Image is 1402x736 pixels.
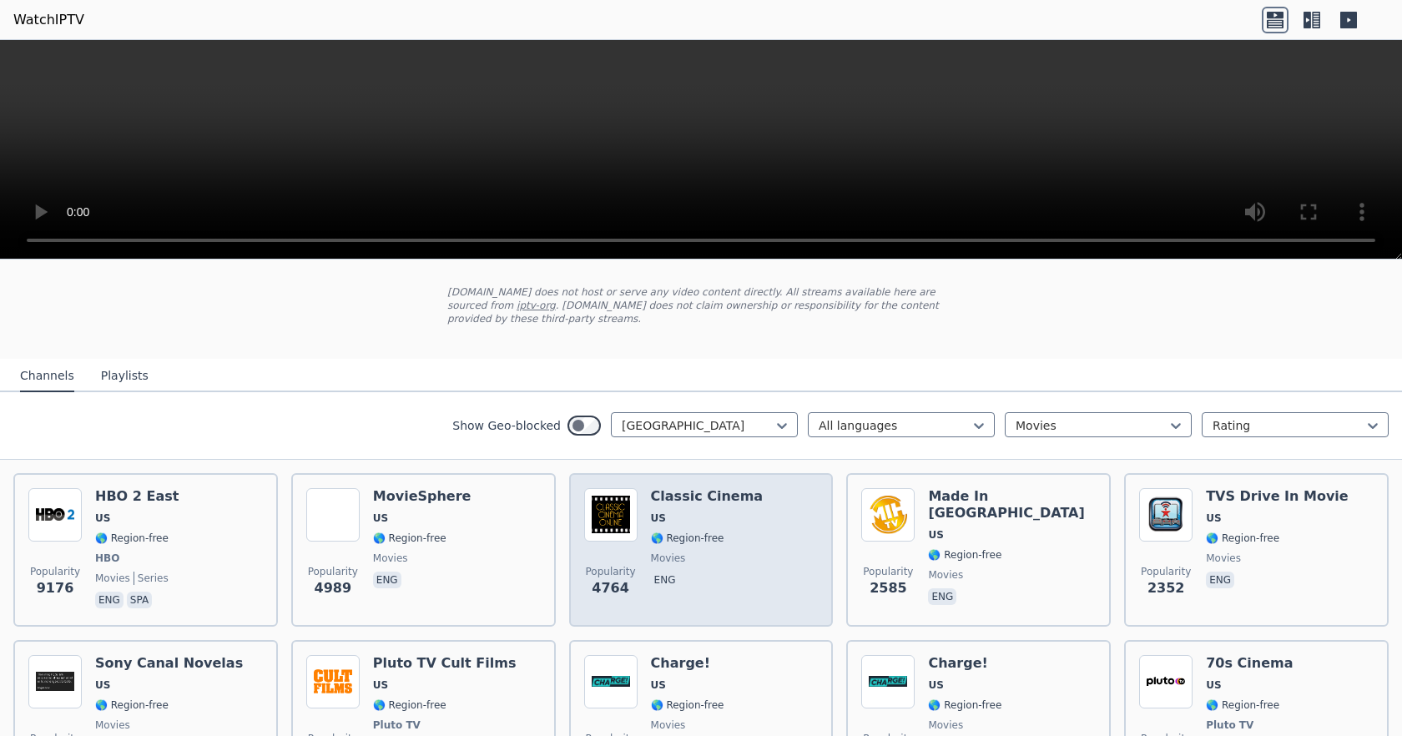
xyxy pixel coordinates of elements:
[584,655,638,708] img: Charge!
[306,488,360,542] img: MovieSphere
[928,528,943,542] span: US
[861,655,915,708] img: Charge!
[95,698,169,712] span: 🌎 Region-free
[592,578,629,598] span: 4764
[20,360,74,392] button: Channels
[1206,488,1349,505] h6: TVS Drive In Movie
[373,678,388,692] span: US
[584,488,638,542] img: Classic Cinema
[863,565,913,578] span: Popularity
[861,488,915,542] img: Made In Hollywood
[28,655,82,708] img: Sony Canal Novelas
[373,552,408,565] span: movies
[651,488,764,505] h6: Classic Cinema
[95,655,243,672] h6: Sony Canal Novelas
[928,588,956,605] p: eng
[447,285,955,325] p: [DOMAIN_NAME] does not host or serve any video content directly. All streams available here are s...
[1206,532,1279,545] span: 🌎 Region-free
[928,698,1001,712] span: 🌎 Region-free
[1206,678,1221,692] span: US
[373,532,446,545] span: 🌎 Region-free
[870,578,907,598] span: 2585
[95,552,119,565] span: HBO
[30,565,80,578] span: Popularity
[928,488,1096,522] h6: Made In [GEOGRAPHIC_DATA]
[1139,488,1193,542] img: TVS Drive In Movie
[1206,552,1241,565] span: movies
[651,512,666,525] span: US
[373,488,472,505] h6: MovieSphere
[1206,698,1279,712] span: 🌎 Region-free
[95,592,124,608] p: eng
[134,572,169,585] span: series
[651,532,724,545] span: 🌎 Region-free
[928,568,963,582] span: movies
[95,572,130,585] span: movies
[928,655,1001,672] h6: Charge!
[95,488,179,505] h6: HBO 2 East
[928,718,963,732] span: movies
[586,565,636,578] span: Popularity
[1139,655,1193,708] img: 70s Cinema
[651,572,679,588] p: eng
[373,572,401,588] p: eng
[37,578,74,598] span: 9176
[1147,578,1185,598] span: 2352
[928,678,943,692] span: US
[95,718,130,732] span: movies
[95,678,110,692] span: US
[452,417,561,434] label: Show Geo-blocked
[1206,655,1293,672] h6: 70s Cinema
[373,718,421,732] span: Pluto TV
[1206,512,1221,525] span: US
[373,655,517,672] h6: Pluto TV Cult Films
[928,548,1001,562] span: 🌎 Region-free
[95,512,110,525] span: US
[651,718,686,732] span: movies
[13,10,84,30] a: WatchIPTV
[28,488,82,542] img: HBO 2 East
[315,578,352,598] span: 4989
[1206,718,1253,732] span: Pluto TV
[306,655,360,708] img: Pluto TV Cult Films
[373,698,446,712] span: 🌎 Region-free
[101,360,149,392] button: Playlists
[1141,565,1191,578] span: Popularity
[651,698,724,712] span: 🌎 Region-free
[517,300,556,311] a: iptv-org
[651,678,666,692] span: US
[127,592,152,608] p: spa
[95,532,169,545] span: 🌎 Region-free
[373,512,388,525] span: US
[308,565,358,578] span: Popularity
[1206,572,1234,588] p: eng
[651,552,686,565] span: movies
[651,655,724,672] h6: Charge!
